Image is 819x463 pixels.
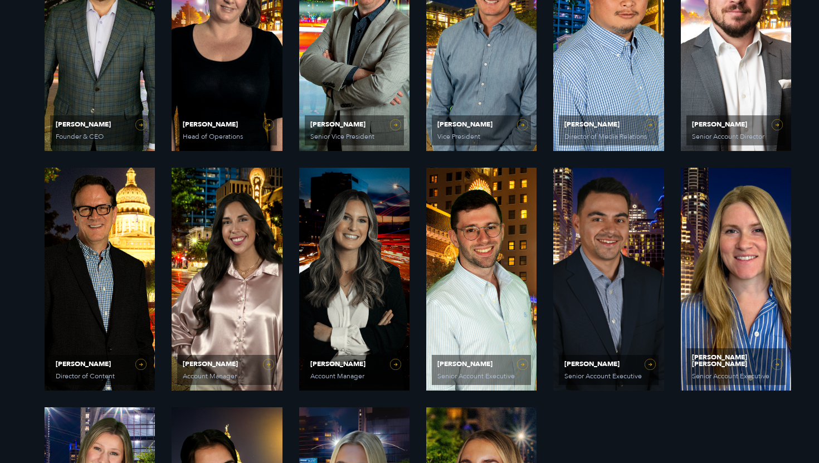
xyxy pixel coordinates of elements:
[56,373,142,379] span: Director of Content
[692,354,780,367] span: [PERSON_NAME] [PERSON_NAME]
[437,360,525,367] span: [PERSON_NAME]
[310,121,398,128] span: [PERSON_NAME]
[564,133,650,140] span: Director of Media Relations
[299,168,409,391] a: View Bio for McKenzie Covell
[183,121,271,128] span: [PERSON_NAME]
[183,360,271,367] span: [PERSON_NAME]
[45,168,155,391] a: View Bio for Jeff Beckham
[426,168,537,391] a: View Bio for Josh Georgiou
[692,121,780,128] span: [PERSON_NAME]
[553,168,664,391] a: View Bio for Mike Bradley
[437,133,523,140] span: Vice President
[310,373,396,379] span: Account Manager
[172,168,282,391] a: View Bio for Sarah Vandiver
[310,133,396,140] span: Senior Vice President
[681,168,791,391] a: View Bio for Katie Anne Hayes
[183,133,269,140] span: Head of Operations
[56,121,144,128] span: [PERSON_NAME]
[56,133,142,140] span: Founder & CEO
[437,121,525,128] span: [PERSON_NAME]
[564,360,652,367] span: [PERSON_NAME]
[692,373,778,379] span: Senior Account Executive
[56,360,144,367] span: [PERSON_NAME]
[692,133,778,140] span: Senior Account Director
[564,121,652,128] span: [PERSON_NAME]
[310,360,398,367] span: [PERSON_NAME]
[564,373,650,379] span: Senior Account Executive
[183,373,269,379] span: Account Manager
[437,373,523,379] span: Senior Account Executive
